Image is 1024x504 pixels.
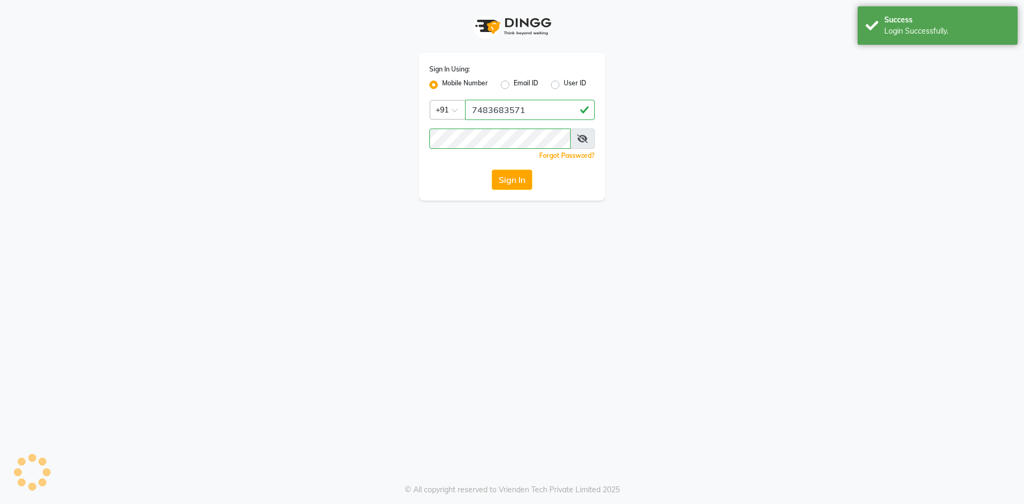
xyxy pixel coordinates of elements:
label: User ID [564,78,586,91]
input: Username [429,129,571,149]
button: Sign In [492,170,532,190]
input: Username [465,100,595,120]
label: Email ID [514,78,538,91]
a: Forgot Password? [539,151,595,159]
label: Sign In Using: [429,65,470,74]
img: logo1.svg [469,11,555,42]
div: Login Successfully. [884,26,1010,37]
div: Success [884,14,1010,26]
label: Mobile Number [442,78,488,91]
